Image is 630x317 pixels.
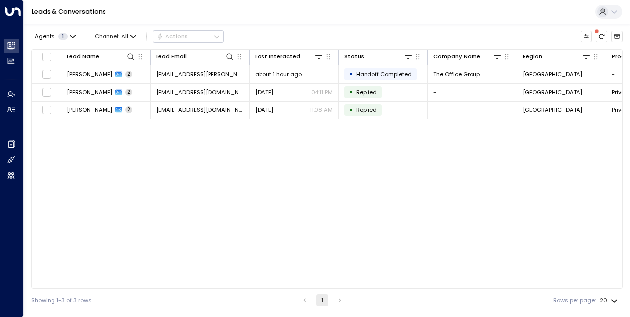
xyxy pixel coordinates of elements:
[32,7,106,16] a: Leads & Conversations
[157,33,188,40] div: Actions
[255,106,273,114] span: Yesterday
[349,104,353,117] div: •
[156,52,234,61] div: Lead Email
[67,70,112,78] span: Charlotte Gomm
[67,52,135,61] div: Lead Name
[42,105,52,115] span: Toggle select row
[298,294,346,306] nav: pagination navigation
[42,69,52,79] span: Toggle select row
[356,106,377,114] span: Replied
[156,52,187,61] div: Lead Email
[255,70,302,78] span: about 1 hour ago
[42,87,52,97] span: Toggle select row
[523,70,582,78] span: London
[523,52,591,61] div: Region
[156,70,244,78] span: charlotte.gomm@theofficegroup.com
[125,89,132,96] span: 2
[31,296,92,305] div: Showing 1-3 of 3 rows
[316,294,328,306] button: page 1
[58,33,68,40] span: 1
[42,52,52,62] span: Toggle select all
[344,52,364,61] div: Status
[67,88,112,96] span: James Pinner
[35,34,55,39] span: Agents
[523,52,542,61] div: Region
[428,102,517,119] td: -
[600,294,620,307] div: 20
[428,84,517,101] td: -
[255,88,273,96] span: Yesterday
[553,296,596,305] label: Rows per page:
[153,30,224,42] div: Button group with a nested menu
[356,70,412,78] span: Handoff Completed
[356,88,377,96] span: Replied
[67,106,112,114] span: ranjit brainch
[255,52,323,61] div: Last Interacted
[153,30,224,42] button: Actions
[92,31,140,42] span: Channel:
[255,52,300,61] div: Last Interacted
[125,71,132,78] span: 2
[156,88,244,96] span: jamespinnerbbr@gmail.com
[611,31,623,42] button: Archived Leads
[596,31,607,42] span: There are new threads available. Refresh the grid to view the latest updates.
[67,52,99,61] div: Lead Name
[121,33,128,40] span: All
[581,31,592,42] button: Customize
[311,88,333,96] p: 04:11 PM
[92,31,140,42] button: Channel:All
[433,52,480,61] div: Company Name
[349,85,353,99] div: •
[349,67,353,81] div: •
[433,52,502,61] div: Company Name
[344,52,413,61] div: Status
[310,106,333,114] p: 11:08 AM
[31,31,78,42] button: Agents1
[125,106,132,113] span: 2
[156,106,244,114] span: rkbrainch@live.co.uk
[433,70,480,78] span: The Office Group
[523,88,582,96] span: London
[523,106,582,114] span: London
